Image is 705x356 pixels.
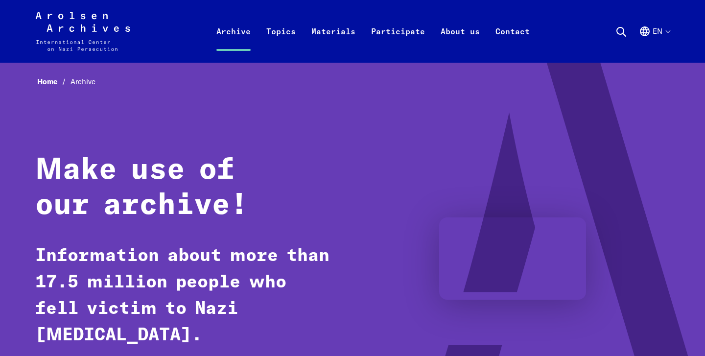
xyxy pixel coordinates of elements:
[209,24,258,63] a: Archive
[639,25,670,61] button: English, language selection
[488,24,538,63] a: Contact
[70,77,95,86] span: Archive
[433,24,488,63] a: About us
[37,77,70,86] a: Home
[209,12,538,51] nav: Primary
[304,24,363,63] a: Materials
[35,153,335,223] h1: Make use of our archive!
[363,24,433,63] a: Participate
[35,74,670,90] nav: Breadcrumb
[258,24,304,63] a: Topics
[35,243,335,349] p: Information about more than 17.5 million people who fell victim to Nazi [MEDICAL_DATA].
